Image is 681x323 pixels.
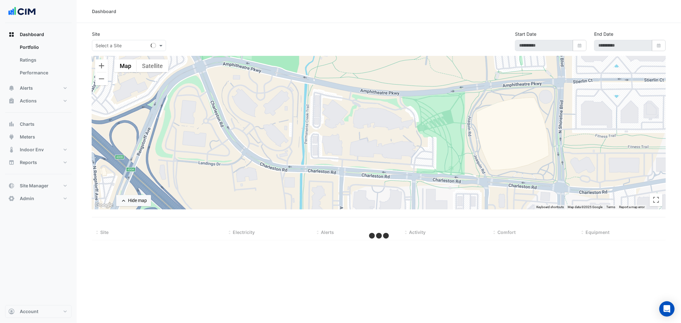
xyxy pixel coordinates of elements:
[5,28,72,41] button: Dashboard
[116,195,151,206] button: Hide map
[8,134,15,140] app-icon: Meters
[8,159,15,166] app-icon: Reports
[233,229,255,235] span: Electricity
[568,205,602,209] span: Map data ©2025 Google
[8,195,15,202] app-icon: Admin
[92,8,116,15] div: Dashboard
[20,98,37,104] span: Actions
[8,98,15,104] app-icon: Actions
[20,85,33,91] span: Alerts
[20,308,38,315] span: Account
[92,31,100,37] label: Site
[606,205,615,209] a: Terms (opens in new tab)
[137,59,168,72] button: Show satellite imagery
[5,156,72,169] button: Reports
[5,192,72,205] button: Admin
[536,205,564,209] button: Keyboard shortcuts
[20,134,35,140] span: Meters
[8,5,36,18] img: Company Logo
[5,179,72,192] button: Site Manager
[650,193,662,206] button: Toggle fullscreen view
[409,229,426,235] span: Activity
[5,41,72,82] div: Dashboard
[20,183,49,189] span: Site Manager
[5,143,72,156] button: Indoor Env
[20,146,44,153] span: Indoor Env
[15,54,72,66] a: Ratings
[94,201,115,209] img: Google
[20,31,44,38] span: Dashboard
[594,31,613,37] label: End Date
[515,31,536,37] label: Start Date
[619,205,645,209] a: Report a map error
[20,195,34,202] span: Admin
[100,229,109,235] span: Site
[5,82,72,94] button: Alerts
[497,229,516,235] span: Comfort
[5,118,72,131] button: Charts
[8,121,15,127] app-icon: Charts
[95,72,108,85] button: Zoom out
[5,94,72,107] button: Actions
[15,41,72,54] a: Portfolio
[8,31,15,38] app-icon: Dashboard
[8,146,15,153] app-icon: Indoor Env
[128,197,147,204] div: Hide map
[659,301,675,317] div: Open Intercom Messenger
[5,305,72,318] button: Account
[114,59,137,72] button: Show street map
[94,201,115,209] a: Open this area in Google Maps (opens a new window)
[15,66,72,79] a: Performance
[8,85,15,91] app-icon: Alerts
[20,121,34,127] span: Charts
[586,229,610,235] span: Equipment
[20,159,37,166] span: Reports
[95,59,108,72] button: Zoom in
[5,131,72,143] button: Meters
[8,183,15,189] app-icon: Site Manager
[321,229,334,235] span: Alerts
